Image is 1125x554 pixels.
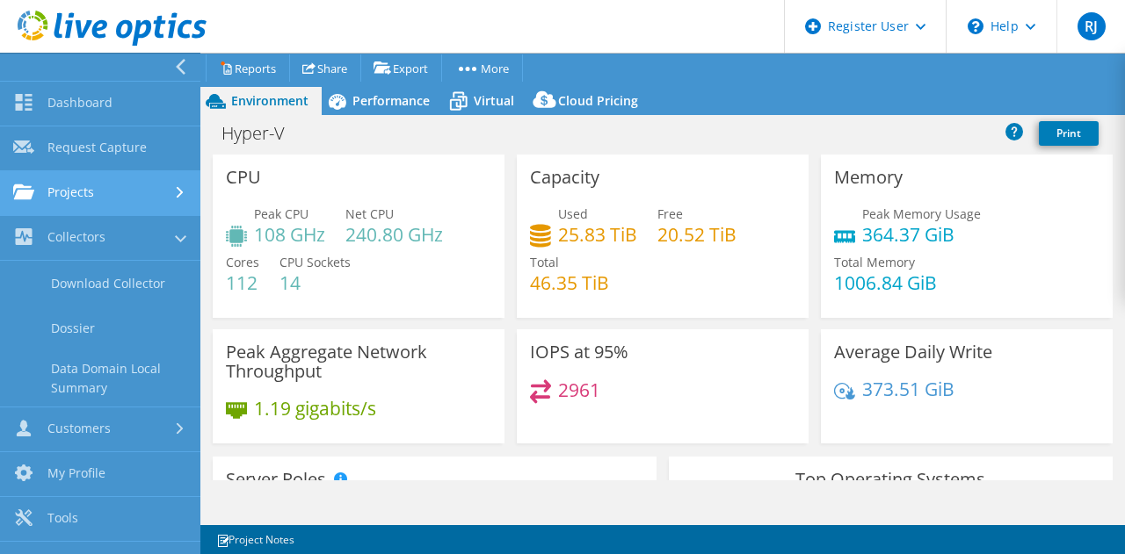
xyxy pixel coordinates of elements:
h4: 46.35 TiB [530,273,609,292]
h3: IOPS at 95% [530,342,628,362]
span: Net CPU [345,205,394,222]
svg: \n [968,18,983,34]
span: Total [530,254,559,270]
h1: Hyper-V [214,124,312,143]
h3: Server Roles [226,470,326,489]
h4: 1.19 gigabits/s [254,399,376,418]
h3: Capacity [530,168,599,187]
h3: Top Operating Systems [682,470,1100,489]
span: RJ [1078,12,1106,40]
h4: 20.52 TiB [657,225,737,244]
h4: 1006.84 GiB [834,273,937,292]
span: Cloud Pricing [558,92,638,109]
h4: 108 GHz [254,225,325,244]
span: Peak Memory Usage [862,205,981,222]
h4: 14 [279,273,351,292]
h4: 373.51 GiB [862,379,954,399]
h4: 240.80 GHz [345,225,443,244]
span: Free [657,205,683,222]
a: Project Notes [204,529,307,550]
h4: 112 [226,273,259,292]
a: More [441,54,523,82]
h3: CPU [226,168,261,187]
a: Export [360,54,442,82]
h4: 364.37 GiB [862,225,981,244]
a: Print [1039,121,1099,146]
h3: Average Daily Write [834,342,992,362]
h4: 25.83 TiB [558,225,637,244]
span: CPU Sockets [279,254,351,270]
span: Total Memory [834,254,915,270]
h3: Peak Aggregate Network Throughput [226,342,491,381]
span: Performance [352,92,430,109]
span: Environment [231,92,308,109]
h4: 2961 [558,380,600,399]
span: Virtual [474,92,514,109]
a: Share [289,54,361,82]
span: Used [558,205,588,222]
span: Peak CPU [254,205,308,222]
a: Reports [206,54,290,82]
span: Cores [226,254,259,270]
h3: Memory [834,168,903,187]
